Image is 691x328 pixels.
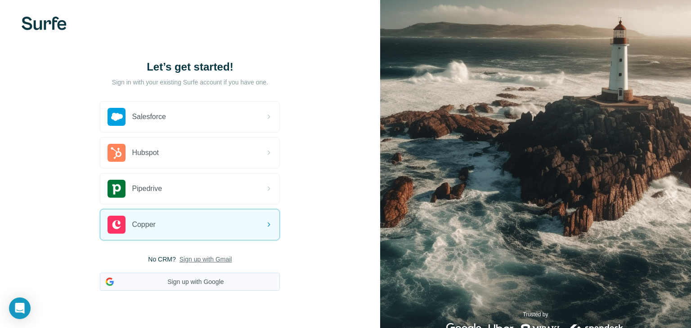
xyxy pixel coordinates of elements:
[132,111,166,122] span: Salesforce
[148,255,175,264] span: No CRM?
[179,255,232,264] button: Sign up with Gmail
[108,180,126,198] img: pipedrive's logo
[132,147,159,158] span: Hubspot
[100,60,280,74] h1: Let’s get started!
[22,17,67,30] img: Surfe's logo
[108,216,126,234] img: copper's logo
[108,108,126,126] img: salesforce's logo
[132,183,162,194] span: Pipedrive
[100,273,280,291] button: Sign up with Google
[108,144,126,162] img: hubspot's logo
[132,219,155,230] span: Copper
[523,310,548,319] p: Trusted by
[9,297,31,319] div: Open Intercom Messenger
[112,78,268,87] p: Sign in with your existing Surfe account if you have one.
